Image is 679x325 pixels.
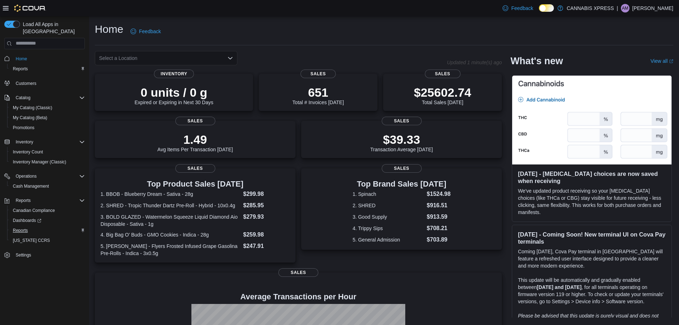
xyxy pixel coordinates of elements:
button: Inventory Count [7,147,88,157]
a: Customers [13,79,39,88]
a: Feedback [500,1,536,15]
span: [US_STATE] CCRS [13,238,50,243]
h3: Top Brand Sales [DATE] [353,180,451,188]
div: Ashton Melnyk [621,4,629,12]
nav: Complex example [4,51,85,279]
span: Sales [278,268,318,277]
span: AM [622,4,628,12]
dt: 3. Good Supply [353,213,424,220]
span: Inventory Manager (Classic) [10,158,85,166]
a: Settings [13,251,34,259]
dd: $1524.98 [427,190,451,198]
span: Inventory [154,70,194,78]
a: Cash Management [10,182,52,191]
dd: $285.95 [243,201,290,210]
span: My Catalog (Classic) [10,103,85,112]
span: Operations [13,172,85,181]
span: Sales [175,117,215,125]
button: Cash Management [7,181,88,191]
button: Operations [13,172,40,181]
button: Open list of options [227,55,233,61]
dt: 4. Trippy Sips [353,225,424,232]
span: Customers [16,81,36,86]
a: Reports [10,226,31,235]
span: Sales [425,70,461,78]
p: $39.33 [370,132,433,147]
a: Home [13,55,30,63]
a: Promotions [10,123,37,132]
span: Inventory [16,139,33,145]
span: Reports [10,65,85,73]
button: Inventory [1,137,88,147]
p: $25602.74 [414,85,471,100]
span: Feedback [511,5,533,12]
a: Dashboards [7,215,88,225]
span: Inventory Count [10,148,85,156]
h3: Top Product Sales [DATE] [101,180,290,188]
span: Settings [13,250,85,259]
a: Dashboards [10,216,44,225]
div: Expired or Expiring in Next 30 Days [135,85,214,105]
button: Catalog [13,93,33,102]
p: We've updated product receiving so your [MEDICAL_DATA] choices (like THCa or CBG) stay visible fo... [518,187,666,216]
button: Customers [1,78,88,88]
div: Avg Items Per Transaction [DATE] [158,132,233,152]
h3: [DATE] - [MEDICAL_DATA] choices are now saved when receiving [518,170,666,184]
button: Reports [13,196,34,205]
svg: External link [669,59,673,64]
button: [US_STATE] CCRS [7,235,88,245]
dd: $247.91 [243,242,290,250]
div: Total # Invoices [DATE] [292,85,344,105]
p: CANNABIS XPRESS [567,4,614,12]
p: Coming [DATE], Cova Pay terminal in [GEOGRAPHIC_DATA] will feature a refreshed user interface des... [518,248,666,269]
span: Cash Management [13,183,49,189]
p: 651 [292,85,344,100]
a: Inventory Count [10,148,46,156]
h2: What's new [510,55,563,67]
button: Inventory [13,138,36,146]
span: Washington CCRS [10,236,85,245]
dd: $708.21 [427,224,451,233]
span: Home [16,56,27,62]
p: This update will be automatically and gradually enabled between , for all terminals operating on ... [518,276,666,305]
dt: 1. BBOB - Blueberry Dream - Sativa - 28g [101,191,240,198]
span: Reports [13,228,28,233]
input: Dark Mode [539,4,554,12]
button: Reports [1,195,88,205]
span: Sales [300,70,336,78]
div: Transaction Average [DATE] [370,132,433,152]
span: Customers [13,79,85,88]
span: Canadian Compliance [13,208,55,213]
h1: Home [95,22,123,36]
p: [PERSON_NAME] [632,4,673,12]
span: Reports [13,66,28,72]
h4: Average Transactions per Hour [101,293,496,301]
a: Reports [10,65,31,73]
dt: 3. BOLD GLAZED - Watermelon Squeeze Liquid Diamond Aio Disposable - Sativa - 1g [101,213,240,228]
button: My Catalog (Beta) [7,113,88,123]
span: Inventory Count [13,149,43,155]
img: Cova [14,5,46,12]
h3: [DATE] - Coming Soon! New terminal UI on Cova Pay terminals [518,231,666,245]
dd: $703.89 [427,235,451,244]
button: Reports [7,64,88,74]
dt: 1. Spinach [353,191,424,198]
a: My Catalog (Classic) [10,103,55,112]
button: Catalog [1,93,88,103]
span: Sales [382,164,422,173]
span: Home [13,54,85,63]
button: Promotions [7,123,88,133]
dt: 5. [PERSON_NAME] - Flyers Frosted Infused Grape Gasolina Pre-Rolls - Indica - 3x0.5g [101,243,240,257]
button: Canadian Compliance [7,205,88,215]
span: Settings [16,252,31,258]
span: Promotions [10,123,85,132]
dd: $913.59 [427,213,451,221]
span: Canadian Compliance [10,206,85,215]
span: Sales [382,117,422,125]
span: Catalog [13,93,85,102]
a: View allExternal link [650,58,673,64]
span: Inventory [13,138,85,146]
a: Canadian Compliance [10,206,58,215]
button: Home [1,54,88,64]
